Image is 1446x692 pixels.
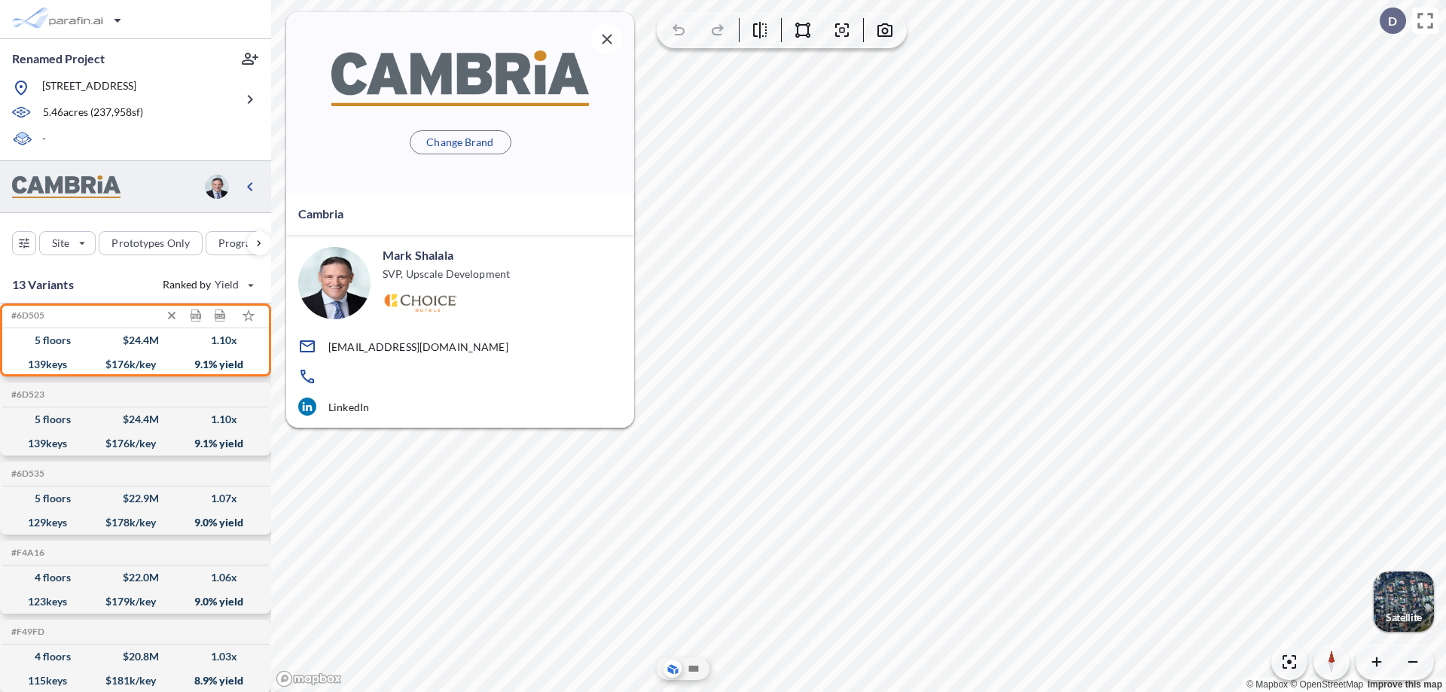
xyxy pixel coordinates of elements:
a: OpenStreetMap [1290,679,1363,690]
img: Switcher Image [1374,572,1434,632]
h5: Click to copy the code [8,310,44,321]
img: user logo [298,247,371,319]
p: Site [52,236,69,251]
a: Mapbox homepage [276,670,342,687]
button: Switcher ImageSatellite [1374,572,1434,632]
img: BrandImage [331,50,589,105]
h5: Click to copy the code [8,389,44,400]
button: Aerial View [664,660,682,678]
button: Change Brand [410,130,511,154]
p: Satellite [1386,611,1422,623]
p: Prototypes Only [111,236,190,251]
button: Prototypes Only [99,231,203,255]
p: Change Brand [426,135,493,150]
p: - [42,131,46,148]
p: SVP, Upscale Development [383,267,510,282]
h5: Click to copy the code [8,468,44,479]
span: Yield [215,277,239,292]
h5: Click to copy the code [8,626,44,637]
p: 5.46 acres ( 237,958 sf) [43,105,143,121]
p: D [1388,14,1397,28]
a: Mapbox [1246,679,1288,690]
button: Site [39,231,96,255]
button: Ranked by Yield [151,273,264,297]
p: [STREET_ADDRESS] [42,78,136,97]
img: Logo [383,294,457,312]
img: BrandImage [12,175,120,199]
img: user logo [205,175,229,199]
p: Program [218,236,261,251]
p: 13 Variants [12,276,74,294]
p: [EMAIL_ADDRESS][DOMAIN_NAME] [328,340,508,353]
p: Mark Shalala [383,247,453,264]
p: Cambria [298,205,343,223]
p: Renamed Project [12,50,105,67]
h5: Click to copy the code [8,547,44,558]
button: Program [206,231,287,255]
button: Site Plan [685,660,703,678]
a: [EMAIL_ADDRESS][DOMAIN_NAME] [298,337,622,355]
p: LinkedIn [328,401,369,413]
a: Improve this map [1368,679,1442,690]
a: LinkedIn [298,398,622,416]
